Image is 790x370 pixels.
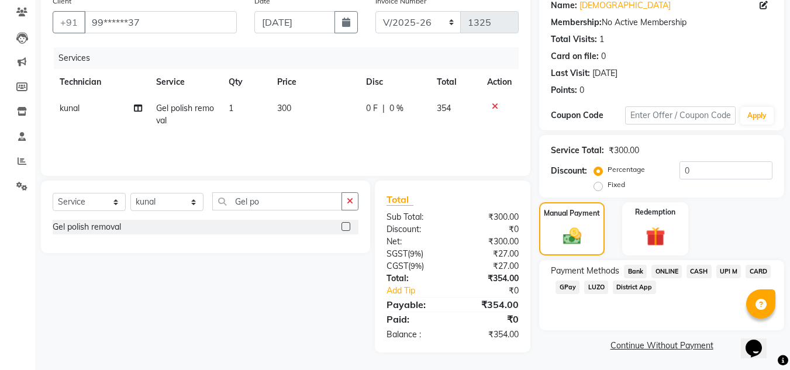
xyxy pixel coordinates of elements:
div: ₹0 [465,285,528,297]
span: GPay [556,281,579,294]
span: LUZO [584,281,608,294]
label: Fixed [608,179,625,190]
th: Action [480,69,519,95]
div: ₹354.00 [453,298,527,312]
img: _gift.svg [640,224,671,248]
div: Last Visit: [551,67,590,79]
div: Service Total: [551,144,604,157]
div: Total: [378,272,453,285]
div: Payable: [378,298,453,312]
label: Manual Payment [544,208,600,219]
span: Gel polish removal [156,103,214,126]
input: Search by Name/Mobile/Email/Code [84,11,237,33]
span: kunal [60,103,80,113]
span: 9% [410,261,422,271]
div: 0 [601,50,606,63]
div: ( ) [378,260,453,272]
span: ONLINE [651,265,682,278]
span: CASH [686,265,712,278]
span: 300 [277,103,291,113]
th: Disc [359,69,430,95]
a: Continue Without Payment [541,340,782,352]
iframe: chat widget [741,323,778,358]
div: ₹354.00 [453,272,527,285]
div: Card on file: [551,50,599,63]
button: +91 [53,11,85,33]
div: Total Visits: [551,33,597,46]
div: Net: [378,236,453,248]
div: [DATE] [592,67,617,79]
div: Services [54,47,527,69]
label: Redemption [635,207,675,217]
span: 9% [410,249,421,258]
div: Coupon Code [551,109,625,122]
span: Bank [624,265,647,278]
div: ₹354.00 [453,328,527,341]
div: ₹0 [453,223,527,236]
input: Search or Scan [212,192,342,210]
span: CGST [387,261,408,271]
th: Qty [222,69,270,95]
div: Membership: [551,16,602,29]
span: 354 [437,103,451,113]
div: Paid: [378,312,453,326]
div: 1 [599,33,604,46]
div: ₹300.00 [453,211,527,223]
th: Price [270,69,359,95]
div: Sub Total: [378,211,453,223]
div: Balance : [378,328,453,341]
span: 1 [229,103,233,113]
div: ₹27.00 [453,248,527,260]
span: Payment Methods [551,265,619,277]
th: Service [149,69,222,95]
div: Discount: [551,165,587,177]
div: Gel polish removal [53,221,121,233]
th: Technician [53,69,149,95]
th: Total [430,69,480,95]
label: Percentage [608,164,645,175]
div: ₹27.00 [453,260,527,272]
div: Points: [551,84,577,96]
span: CARD [746,265,771,278]
div: 0 [579,84,584,96]
div: ₹300.00 [609,144,639,157]
div: ₹300.00 [453,236,527,248]
div: ₹0 [453,312,527,326]
button: Apply [740,107,774,125]
input: Enter Offer / Coupon Code [625,106,736,125]
a: Add Tip [378,285,465,297]
span: District App [613,281,656,294]
div: Discount: [378,223,453,236]
span: SGST [387,248,408,259]
span: | [382,102,385,115]
div: No Active Membership [551,16,772,29]
div: ( ) [378,248,453,260]
span: 0 % [389,102,403,115]
span: Total [387,193,413,206]
span: 0 F [366,102,378,115]
span: UPI M [716,265,741,278]
img: _cash.svg [557,226,587,247]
